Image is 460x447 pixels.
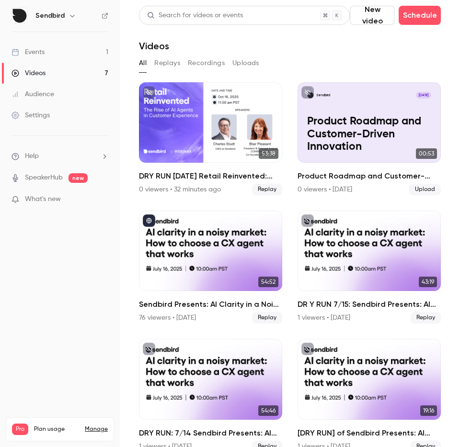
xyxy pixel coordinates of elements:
p: Sendbird [316,93,330,98]
li: Sendbird Presents: AI Clarity in a Noisy Market [139,211,282,324]
li: DRY RUN Oct 7 Retail Reinvented: The Rise of AI Agents in Customer Experience [139,82,282,195]
li: help-dropdown-opener [11,151,108,161]
span: 19:16 [420,405,437,416]
div: 76 viewers • [DATE] [139,313,196,323]
span: Upload [409,184,441,195]
div: Events [11,47,45,57]
p: Product Roadmap and Customer-Driven Innovation [307,115,432,153]
span: What's new [25,194,61,204]
a: 54:52Sendbird Presents: AI Clarity in a Noisy Market76 viewers • [DATE]Replay [139,211,282,324]
span: 54:52 [258,277,278,287]
h2: DRY RUN: 7/14 Sendbird Presents: AI Clarity in a Noisy Market [139,427,282,439]
section: Videos [139,6,441,441]
button: unpublished [301,343,314,355]
button: unpublished [143,343,155,355]
span: 54:46 [258,405,278,416]
li: DR Y RUN 7/15: Sendbird Presents: AI Clarity in a Noisy Market [298,211,441,324]
div: 0 viewers • 32 minutes ago [139,185,221,194]
div: 0 viewers • [DATE] [298,185,352,194]
span: 43:19 [419,277,437,287]
span: Pro [12,424,28,435]
img: Sendbird [12,8,27,23]
a: SpeakerHub [25,173,63,183]
h1: Videos [139,40,169,52]
button: unpublished [301,86,314,99]
button: Recordings [188,56,225,71]
iframe: Noticeable Trigger [97,195,108,204]
span: 53:38 [259,148,278,159]
a: Product Roadmap and Customer-Driven InnovationSendbird[DATE]Product Roadmap and Customer-Driven I... [298,82,441,195]
span: [DATE] [416,92,432,99]
h2: [DRY RUN] of Sendbird Presents: AI Clarity in a Noisy Market [298,427,441,439]
button: published [143,214,155,227]
span: 00:53 [416,148,437,159]
h2: DRY RUN [DATE] Retail Reinvented: The Rise of AI Agents in Customer Experience [139,170,282,182]
span: Replay [411,312,441,324]
button: Uploads [232,56,259,71]
li: Product Roadmap and Customer-Driven Innovation [298,82,441,195]
h6: Sendbird [35,11,65,21]
h2: DR Y RUN 7/15: Sendbird Presents: AI Clarity in a Noisy Market [298,299,441,310]
button: unpublished [301,214,314,227]
button: Replays [154,56,180,71]
div: Search for videos or events [147,11,243,21]
button: New video [350,6,395,25]
span: Replay [252,184,282,195]
span: Plan usage [34,425,79,433]
h2: Product Roadmap and Customer-Driven Innovation [298,170,441,182]
span: Replay [252,312,282,324]
div: 1 viewers • [DATE] [298,313,350,323]
div: Settings [11,111,50,120]
span: Help [25,151,39,161]
button: Schedule [399,6,441,25]
div: Videos [11,68,46,78]
button: All [139,56,147,71]
a: 53:38DRY RUN [DATE] Retail Reinvented: The Rise of AI Agents in Customer Experience0 viewers • 32... [139,82,282,195]
a: 43:19DR Y RUN 7/15: Sendbird Presents: AI Clarity in a Noisy Market1 viewers • [DATE]Replay [298,211,441,324]
button: unpublished [143,86,155,99]
div: Audience [11,89,54,99]
span: new [69,173,88,183]
h2: Sendbird Presents: AI Clarity in a Noisy Market [139,299,282,310]
a: Manage [85,425,108,433]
